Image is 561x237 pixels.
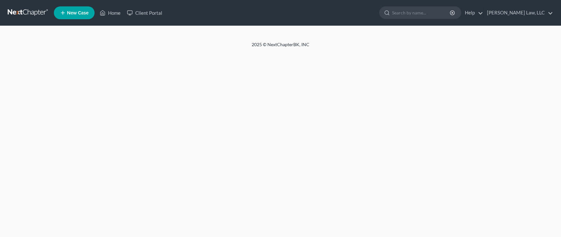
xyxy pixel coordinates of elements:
span: New Case [67,11,88,15]
div: 2025 © NextChapterBK, INC [98,41,463,53]
a: Client Portal [124,7,165,19]
a: Home [96,7,124,19]
a: Help [462,7,483,19]
a: [PERSON_NAME] Law, LLC [484,7,553,19]
input: Search by name... [392,7,451,19]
